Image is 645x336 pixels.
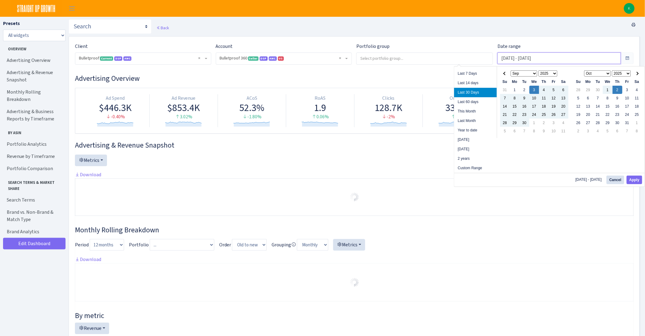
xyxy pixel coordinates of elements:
[510,86,520,94] td: 1
[289,102,352,113] div: 1.9
[624,3,635,14] img: Kenzie Smith
[357,102,420,113] div: 128.7K
[3,127,64,136] span: By ASIN
[559,86,568,94] td: 6
[593,127,603,135] td: 4
[75,53,211,64] span: Bulletproof <span class="badge badge-success">Current</span><span class="badge badge-primary">DSP...
[539,110,549,119] td: 25
[583,86,593,94] td: 29
[613,86,622,94] td: 2
[100,56,113,61] span: Current
[152,113,215,120] div: 3.02%
[632,86,642,94] td: 4
[539,86,549,94] td: 4
[75,256,101,263] a: Download
[500,119,510,127] td: 28
[219,241,231,248] label: Order
[520,86,529,94] td: 2
[622,77,632,86] th: Fr
[339,55,341,61] span: Remove all items
[3,163,64,175] a: Portfolio Comparison
[603,102,613,110] td: 15
[539,102,549,110] td: 18
[75,311,634,320] h4: By metric
[425,95,488,102] div: Orders
[454,126,497,135] li: Year to date
[152,95,215,102] div: Ad Revenue
[454,88,497,97] li: Last 30 Days
[3,86,64,105] a: Monthly Rolling Breakdown
[3,54,64,66] a: Advertising Overview
[278,56,284,61] span: US
[603,110,613,119] td: 22
[603,119,613,127] td: 29
[549,86,559,94] td: 5
[454,145,497,154] li: [DATE]
[539,94,549,102] td: 11
[607,176,624,184] button: Cancel
[632,127,642,135] td: 8
[613,94,622,102] td: 9
[549,77,559,86] th: Fr
[613,127,622,135] td: 6
[559,119,568,127] td: 4
[583,119,593,127] td: 27
[574,102,583,110] td: 12
[613,110,622,119] td: 23
[129,241,149,248] label: Portfolio
[510,119,520,127] td: 29
[624,3,635,14] a: K
[216,53,352,64] span: Bulletproof 360 <span class="badge badge-success">Seller</span><span class="badge badge-primary">...
[357,113,420,120] div: -2%
[520,127,529,135] td: 7
[622,86,632,94] td: 3
[593,77,603,86] th: Tu
[539,127,549,135] td: 9
[425,113,488,120] div: 3%
[3,206,64,226] a: Brand vs. Non-Brand & Match Type
[622,127,632,135] td: 7
[425,102,488,113] div: 33.8K
[500,102,510,110] td: 14
[549,127,559,135] td: 10
[603,77,613,86] th: We
[593,102,603,110] td: 14
[333,239,365,251] button: Metrics
[75,241,89,248] label: Period
[632,110,642,119] td: 25
[156,25,169,30] a: Back
[520,94,529,102] td: 9
[622,119,632,127] td: 31
[583,94,593,102] td: 6
[3,44,64,52] span: Overview
[75,226,634,234] h3: Widget #38
[248,56,258,61] span: Seller
[3,66,64,86] a: Advertising & Revenue Snapshot
[510,127,520,135] td: 6
[260,56,268,61] span: DSP
[500,127,510,135] td: 5
[520,119,529,127] td: 30
[559,110,568,119] td: 27
[574,127,583,135] td: 2
[454,78,497,88] li: Last 14 days
[114,56,122,61] span: DSP
[632,119,642,127] td: 1
[549,119,559,127] td: 3
[529,127,539,135] td: 8
[559,127,568,135] td: 11
[529,102,539,110] td: 17
[559,77,568,86] th: Sa
[350,277,359,287] img: Preloader
[269,56,277,61] span: AMC
[529,110,539,119] td: 24
[583,77,593,86] th: Mo
[622,110,632,119] td: 24
[622,94,632,102] td: 10
[123,56,131,61] span: AMC
[220,113,283,120] div: -1.80%
[79,55,204,61] span: Bulletproof <span class="badge badge-success">Current</span><span class="badge badge-primary">DSP...
[603,127,613,135] td: 5
[510,102,520,110] td: 15
[559,102,568,110] td: 20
